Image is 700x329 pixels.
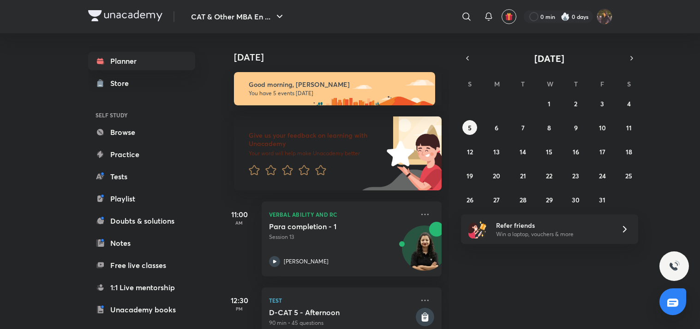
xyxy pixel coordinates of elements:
button: October 10, 2025 [595,120,610,135]
abbr: October 19, 2025 [467,171,473,180]
button: October 30, 2025 [568,192,583,207]
button: October 1, 2025 [542,96,556,111]
h6: SELF STUDY [88,107,195,123]
button: October 14, 2025 [515,144,530,159]
button: October 18, 2025 [622,144,636,159]
a: Company Logo [88,10,162,24]
button: October 26, 2025 [462,192,477,207]
abbr: October 23, 2025 [572,171,579,180]
button: October 6, 2025 [489,120,504,135]
button: October 13, 2025 [489,144,504,159]
abbr: Wednesday [547,79,553,88]
img: Company Logo [88,10,162,21]
h6: Good morning, [PERSON_NAME] [249,80,427,89]
p: Win a laptop, vouchers & more [496,230,610,238]
button: October 5, 2025 [462,120,477,135]
button: October 24, 2025 [595,168,610,183]
button: October 17, 2025 [595,144,610,159]
a: 1:1 Live mentorship [88,278,195,297]
p: Your word will help make Unacademy better [249,150,383,157]
abbr: Saturday [627,79,631,88]
abbr: October 30, 2025 [572,195,580,204]
button: October 8, 2025 [542,120,556,135]
img: referral [468,220,487,238]
abbr: October 17, 2025 [599,147,605,156]
abbr: Thursday [574,79,578,88]
a: Tests [88,167,195,186]
button: CAT & Other MBA En ... [185,7,291,26]
abbr: Friday [600,79,604,88]
img: avatar [505,12,513,21]
p: Session 13 [269,233,414,241]
abbr: October 16, 2025 [573,147,579,156]
button: October 12, 2025 [462,144,477,159]
p: You have 5 events [DATE] [249,90,427,97]
abbr: October 1, 2025 [548,99,550,108]
abbr: October 9, 2025 [574,123,578,132]
a: Planner [88,52,195,70]
h4: [DATE] [234,52,451,63]
abbr: October 2, 2025 [574,99,577,108]
a: Browse [88,123,195,141]
abbr: October 29, 2025 [546,195,553,204]
abbr: October 22, 2025 [546,171,552,180]
abbr: Sunday [468,79,472,88]
p: Test [269,295,414,306]
button: October 2, 2025 [568,96,583,111]
img: Bhumika Varshney [597,9,612,24]
abbr: October 7, 2025 [521,123,525,132]
button: October 20, 2025 [489,168,504,183]
p: PM [221,306,258,311]
p: [PERSON_NAME] [284,257,329,266]
abbr: October 3, 2025 [600,99,604,108]
button: October 31, 2025 [595,192,610,207]
button: October 16, 2025 [568,144,583,159]
p: 90 min • 45 questions [269,319,414,327]
button: October 7, 2025 [515,120,530,135]
a: Store [88,74,195,92]
button: October 9, 2025 [568,120,583,135]
button: October 28, 2025 [515,192,530,207]
button: October 4, 2025 [622,96,636,111]
button: October 21, 2025 [515,168,530,183]
button: October 23, 2025 [568,168,583,183]
h5: 11:00 [221,209,258,220]
button: October 29, 2025 [542,192,556,207]
a: Doubts & solutions [88,212,195,230]
abbr: October 18, 2025 [626,147,632,156]
abbr: October 15, 2025 [546,147,552,156]
abbr: October 4, 2025 [627,99,631,108]
h6: Refer friends [496,220,610,230]
abbr: October 12, 2025 [467,147,473,156]
abbr: October 25, 2025 [625,171,632,180]
abbr: October 24, 2025 [599,171,606,180]
img: morning [234,72,435,105]
abbr: October 31, 2025 [599,195,605,204]
button: October 22, 2025 [542,168,556,183]
button: October 3, 2025 [595,96,610,111]
div: Store [110,78,134,89]
abbr: October 26, 2025 [467,195,473,204]
img: ttu [669,261,680,272]
abbr: Monday [494,79,500,88]
button: October 11, 2025 [622,120,636,135]
a: Playlist [88,189,195,208]
abbr: October 14, 2025 [520,147,526,156]
abbr: October 8, 2025 [547,123,551,132]
img: Avatar [402,231,447,275]
abbr: October 10, 2025 [599,123,606,132]
p: Verbal Ability and RC [269,209,414,220]
a: Notes [88,234,195,252]
a: Unacademy books [88,300,195,319]
button: October 15, 2025 [542,144,556,159]
img: streak [561,12,570,21]
h5: 12:30 [221,295,258,306]
abbr: October 5, 2025 [468,123,472,132]
h5: D-CAT 5 - Afternoon [269,308,414,317]
a: Free live classes [88,256,195,274]
abbr: October 13, 2025 [493,147,500,156]
abbr: October 11, 2025 [626,123,632,132]
abbr: October 6, 2025 [495,123,498,132]
button: avatar [502,9,516,24]
abbr: Tuesday [521,79,525,88]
